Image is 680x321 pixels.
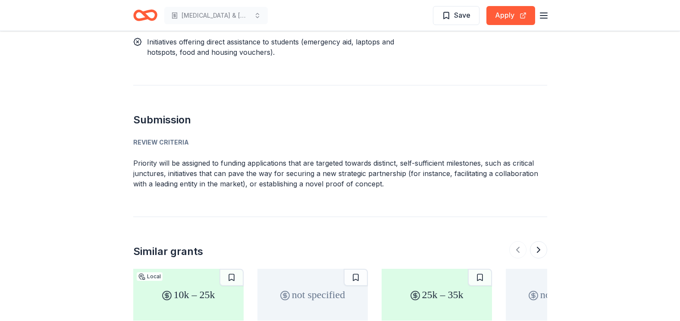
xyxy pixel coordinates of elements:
[182,10,251,21] span: [MEDICAL_DATA] & [MEDICAL_DATA] Awareness Educational booklets
[382,269,492,321] div: 25k – 35k
[164,7,268,24] button: [MEDICAL_DATA] & [MEDICAL_DATA] Awareness Educational booklets
[506,269,616,321] div: not specified
[133,269,244,321] div: 10k – 25k
[137,272,163,281] div: Local
[133,245,203,258] div: Similar grants
[133,5,157,25] a: Home
[433,6,479,25] button: Save
[486,6,535,25] button: Apply
[454,9,470,21] span: Save
[257,269,368,321] div: not specified
[133,158,547,189] p: Priority will be assigned to funding applications that are targeted towards distinct, self-suffic...
[133,113,547,127] h2: Submission
[147,38,394,57] span: Initiatives offering direct assistance to students (emergency aid, laptops and hotspots, food and...
[133,137,547,148] div: Review Criteria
